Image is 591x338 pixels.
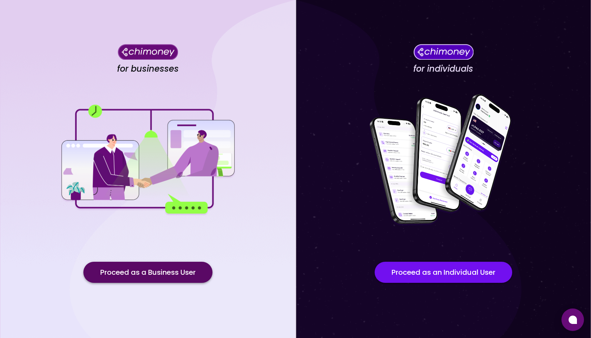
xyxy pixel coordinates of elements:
h4: for individuals [413,64,473,74]
button: Proceed as an Individual User [375,262,512,283]
img: Chimoney for individuals [413,44,474,60]
button: Open chat window [561,308,584,331]
h4: for businesses [117,64,179,74]
img: for businesses [60,105,236,215]
img: Chimoney for businesses [118,44,178,60]
button: Proceed as a Business User [83,262,212,283]
img: for individuals [355,90,531,230]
